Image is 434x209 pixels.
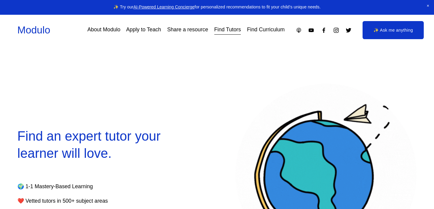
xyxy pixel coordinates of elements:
[296,27,302,33] a: Apple Podcasts
[321,27,327,33] a: Facebook
[126,25,161,35] a: Apply to Teach
[247,25,285,35] a: Find Curriculum
[17,127,199,162] h2: Find an expert tutor your learner will love.
[17,196,182,206] p: ❤️ Vetted tutors in 500+ subject areas
[308,27,314,33] a: YouTube
[17,24,50,36] a: Modulo
[363,21,424,39] a: ✨ Ask me anything
[345,27,352,33] a: Twitter
[214,25,241,35] a: Find Tutors
[167,25,208,35] a: Share a resource
[133,5,194,9] a: AI-Powered Learning Concierge
[17,182,182,192] p: 🌍 1-1 Mastery-Based Learning
[333,27,339,33] a: Instagram
[87,25,120,35] a: About Modulo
